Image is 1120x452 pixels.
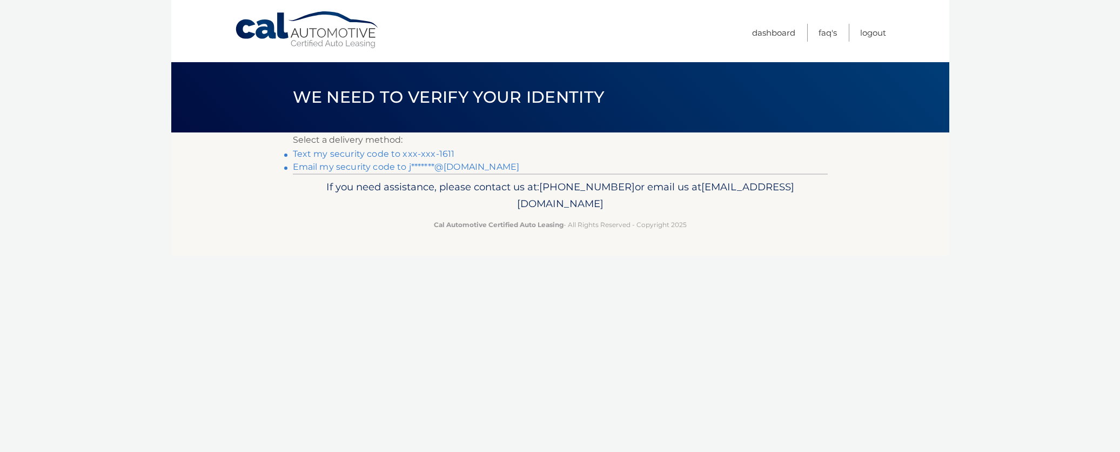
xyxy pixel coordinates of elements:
[819,24,837,42] a: FAQ's
[293,132,828,148] p: Select a delivery method:
[293,87,605,107] span: We need to verify your identity
[234,11,380,49] a: Cal Automotive
[300,219,821,230] p: - All Rights Reserved - Copyright 2025
[300,178,821,213] p: If you need assistance, please contact us at: or email us at
[860,24,886,42] a: Logout
[539,181,635,193] span: [PHONE_NUMBER]
[752,24,795,42] a: Dashboard
[293,162,520,172] a: Email my security code to j*******@[DOMAIN_NAME]
[293,149,455,159] a: Text my security code to xxx-xxx-1611
[434,221,564,229] strong: Cal Automotive Certified Auto Leasing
